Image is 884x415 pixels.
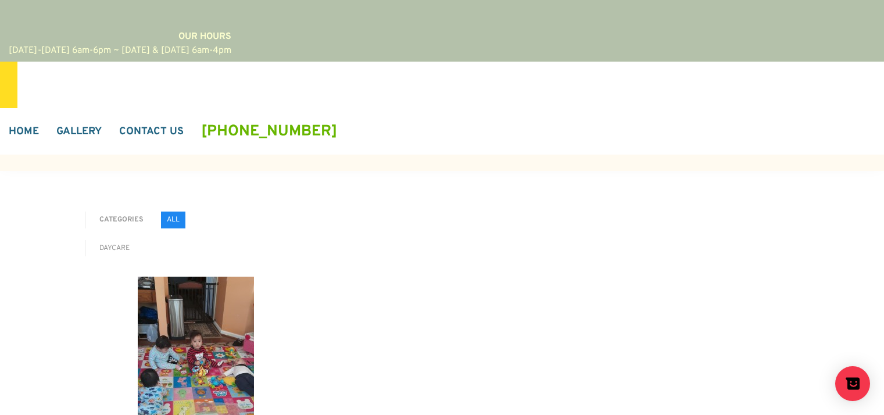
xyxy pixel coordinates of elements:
[110,108,192,155] a: Contact Us
[161,212,185,228] a: All
[201,122,337,141] a: [PHONE_NUMBER]
[9,45,231,56] span: [DATE]-[DATE] 6am-6pm ~ [DATE] & [DATE] 6am-4pm
[48,108,110,155] a: Gallery
[94,240,135,256] a: Daycare
[94,212,149,228] strong: Categories
[835,366,870,401] button: Show survey
[178,31,231,42] strong: Our Hours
